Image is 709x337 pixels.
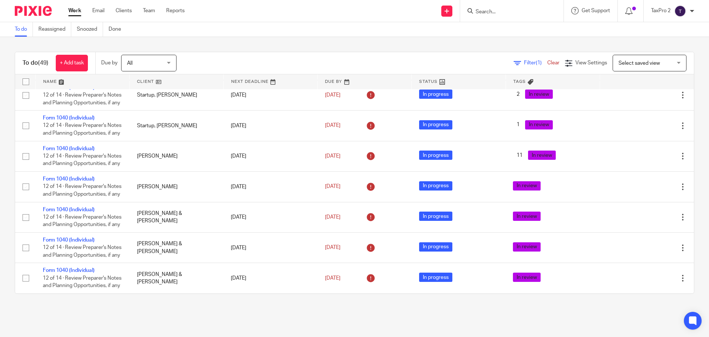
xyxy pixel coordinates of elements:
[223,202,318,232] td: [DATE]
[43,207,95,212] a: Form 1040 (Individual)
[38,22,71,37] a: Reassigned
[419,181,452,191] span: In progress
[130,202,224,232] td: [PERSON_NAME] & [PERSON_NAME]
[43,245,121,258] span: 12 of 14 · Review Preparer's Notes and Planning Opportunities, if any
[223,172,318,202] td: [DATE]
[127,61,133,66] span: All
[43,123,121,136] span: 12 of 14 · Review Preparer's Notes and Planning Opportunities, if any
[419,90,452,99] span: In progress
[223,232,318,263] td: [DATE]
[513,120,523,129] span: 1
[43,146,95,151] a: Form 1040 (Individual)
[130,141,224,171] td: [PERSON_NAME]
[43,184,121,197] span: 12 of 14 · Review Preparer's Notes and Planning Opportunities, if any
[513,212,541,221] span: In review
[56,55,88,71] a: + Add task
[325,154,340,159] span: [DATE]
[43,176,95,182] a: Form 1040 (Individual)
[166,7,185,14] a: Reports
[619,61,660,66] span: Select saved view
[325,215,340,220] span: [DATE]
[92,7,105,14] a: Email
[130,172,224,202] td: [PERSON_NAME]
[77,22,103,37] a: Snoozed
[575,60,607,65] span: View Settings
[23,59,48,67] h1: To do
[419,273,452,282] span: In progress
[223,80,318,110] td: [DATE]
[674,5,686,17] img: svg%3E
[325,92,340,98] span: [DATE]
[419,212,452,221] span: In progress
[513,80,526,84] span: Tags
[582,8,610,13] span: Get Support
[651,7,671,14] p: TaxPro 2
[15,6,52,16] img: Pixie
[116,7,132,14] a: Clients
[43,115,95,121] a: Form 1040 (Individual)
[130,111,224,141] td: Startup, [PERSON_NAME]
[68,7,81,14] a: Work
[130,263,224,293] td: [PERSON_NAME] & [PERSON_NAME]
[325,123,340,128] span: [DATE]
[43,154,121,166] span: 12 of 14 · Review Preparer's Notes and Planning Opportunities, if any
[143,7,155,14] a: Team
[419,242,452,252] span: In progress
[325,245,340,250] span: [DATE]
[223,111,318,141] td: [DATE]
[419,120,452,129] span: In progress
[536,60,542,65] span: (1)
[528,151,556,160] span: In review
[43,85,95,90] a: Form 1040 (Individual)
[513,90,523,99] span: 2
[43,92,121,105] span: 12 of 14 · Review Preparer's Notes and Planning Opportunities, if any
[525,120,553,129] span: In review
[325,276,340,281] span: [DATE]
[223,141,318,171] td: [DATE]
[475,9,541,16] input: Search
[43,215,121,228] span: 12 of 14 · Review Preparer's Notes and Planning Opportunities, if any
[419,151,452,160] span: In progress
[525,90,553,99] span: In review
[109,22,127,37] a: Done
[15,22,33,37] a: To do
[43,268,95,273] a: Form 1040 (Individual)
[130,80,224,110] td: Startup, [PERSON_NAME]
[325,184,340,189] span: [DATE]
[43,276,121,289] span: 12 of 14 · Review Preparer's Notes and Planning Opportunities, if any
[513,151,526,160] span: 11
[223,263,318,293] td: [DATE]
[513,181,541,191] span: In review
[130,232,224,263] td: [PERSON_NAME] & [PERSON_NAME]
[513,273,541,282] span: In review
[547,60,559,65] a: Clear
[101,59,117,67] p: Due by
[524,60,547,65] span: Filter
[513,242,541,252] span: In review
[43,237,95,243] a: Form 1040 (Individual)
[38,60,48,66] span: (49)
